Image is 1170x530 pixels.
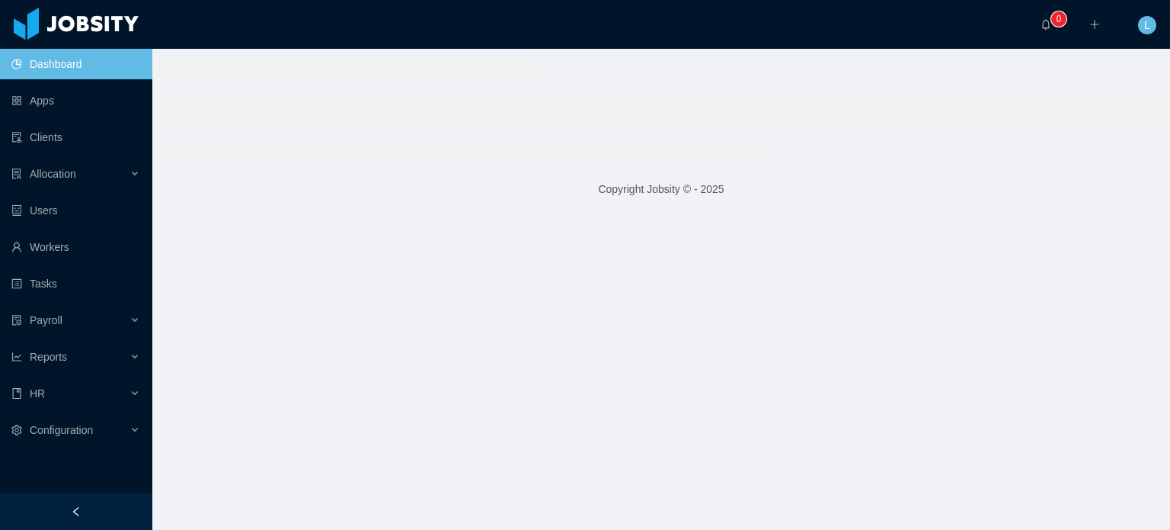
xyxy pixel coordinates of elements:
[11,232,140,262] a: icon: userWorkers
[11,49,140,79] a: icon: pie-chartDashboard
[11,122,140,153] a: icon: auditClients
[1051,11,1066,27] sup: 0
[11,85,140,116] a: icon: appstoreApps
[30,168,76,180] span: Allocation
[1041,19,1051,30] i: icon: bell
[11,169,22,179] i: icon: solution
[11,195,140,226] a: icon: robotUsers
[152,163,1170,216] footer: Copyright Jobsity © - 2025
[11,388,22,399] i: icon: book
[1089,19,1100,30] i: icon: plus
[11,268,140,299] a: icon: profileTasks
[30,314,62,326] span: Payroll
[30,424,93,436] span: Configuration
[30,387,45,400] span: HR
[30,351,67,363] span: Reports
[11,352,22,362] i: icon: line-chart
[11,425,22,435] i: icon: setting
[11,315,22,326] i: icon: file-protect
[1144,16,1150,34] span: L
